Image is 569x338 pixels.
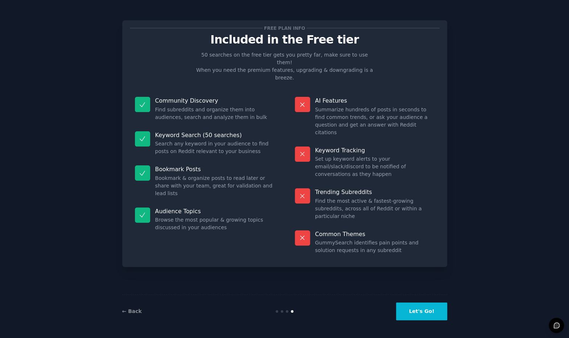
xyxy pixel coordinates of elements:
[396,302,447,320] button: Let's Go!
[155,106,275,121] dd: Find subreddits and organize them into audiences, search and analyze them in bulk
[193,51,376,82] p: 50 searches on the free tier gets you pretty far, make sure to use them! When you need the premiu...
[155,207,275,215] p: Audience Topics
[155,140,275,155] dd: Search any keyword in your audience to find posts on Reddit relevant to your business
[315,230,434,238] p: Common Themes
[315,147,434,154] p: Keyword Tracking
[130,33,440,46] p: Included in the Free tier
[315,197,434,220] dd: Find the most active & fastest-growing subreddits, across all of Reddit or within a particular niche
[315,97,434,104] p: AI Features
[155,216,275,231] dd: Browse the most popular & growing topics discussed in your audiences
[263,24,306,32] span: Free plan info
[315,239,434,254] dd: GummySearch identifies pain points and solution requests in any subreddit
[155,97,275,104] p: Community Discovery
[315,188,434,196] p: Trending Subreddits
[315,106,434,136] dd: Summarize hundreds of posts in seconds to find common trends, or ask your audience a question and...
[155,131,275,139] p: Keyword Search (50 searches)
[315,155,434,178] dd: Set up keyword alerts to your email/slack/discord to be notified of conversations as they happen
[155,174,275,197] dd: Bookmark & organize posts to read later or share with your team, great for validation and lead lists
[155,165,275,173] p: Bookmark Posts
[122,308,142,314] a: ← Back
